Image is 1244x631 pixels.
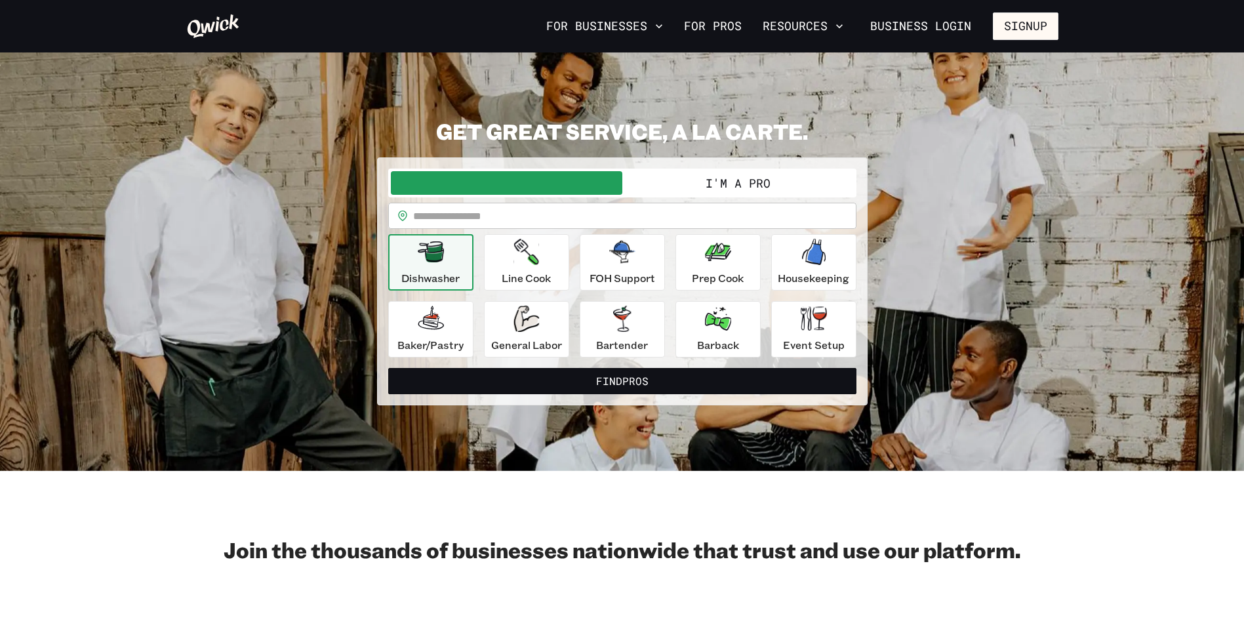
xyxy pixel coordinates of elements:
[771,234,856,291] button: Housekeeping
[580,301,665,357] button: Bartender
[391,171,622,195] button: I'm a Business
[388,301,473,357] button: Baker/Pastry
[388,368,856,394] button: FindPros
[692,270,744,286] p: Prep Cook
[679,15,747,37] a: For Pros
[622,171,854,195] button: I'm a Pro
[596,337,648,353] p: Bartender
[778,270,849,286] p: Housekeeping
[590,270,655,286] p: FOH Support
[757,15,849,37] button: Resources
[401,270,460,286] p: Dishwasher
[484,301,569,357] button: General Labor
[675,234,761,291] button: Prep Cook
[859,12,982,40] a: Business Login
[783,337,845,353] p: Event Setup
[993,12,1058,40] button: Signup
[502,270,551,286] p: Line Cook
[484,234,569,291] button: Line Cook
[388,234,473,291] button: Dishwasher
[675,301,761,357] button: Barback
[771,301,856,357] button: Event Setup
[697,337,739,353] p: Barback
[541,15,668,37] button: For Businesses
[377,118,868,144] h2: GET GREAT SERVICE, A LA CARTE.
[186,537,1058,563] h2: Join the thousands of businesses nationwide that trust and use our platform.
[580,234,665,291] button: FOH Support
[397,337,464,353] p: Baker/Pastry
[491,337,562,353] p: General Labor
